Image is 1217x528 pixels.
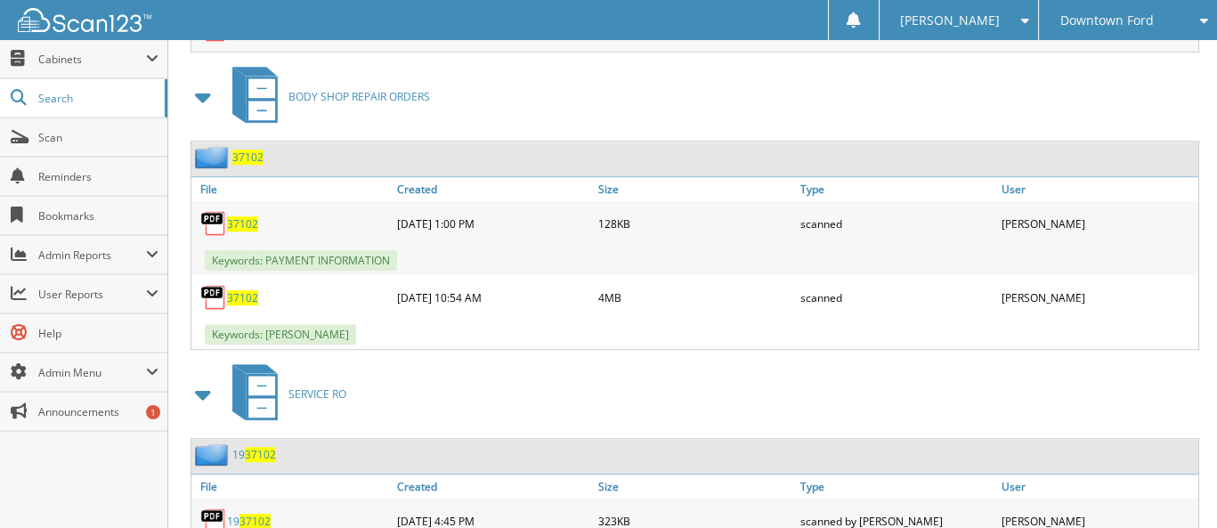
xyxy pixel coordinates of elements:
div: [PERSON_NAME] [997,280,1198,315]
img: PDF.png [200,284,227,311]
a: Created [393,177,594,201]
a: SERVICE RO [222,359,346,429]
div: 128KB [594,206,795,241]
img: folder2.png [195,146,232,168]
div: [DATE] 1:00 PM [393,206,594,241]
a: User [997,475,1198,499]
span: SERVICE RO [288,386,346,402]
a: Created [393,475,594,499]
a: 37102 [232,150,264,165]
a: 37102 [227,290,258,305]
span: Announcements [38,404,158,419]
span: [PERSON_NAME] [900,15,1000,26]
div: scanned [796,280,997,315]
div: scanned [796,206,997,241]
span: Keywords: [PERSON_NAME] [205,324,356,345]
span: Cabinets [38,52,146,67]
span: Search [38,91,156,106]
div: [PERSON_NAME] [997,206,1198,241]
div: 1 [146,405,160,419]
span: Admin Reports [38,248,146,263]
span: Help [38,326,158,341]
span: 37102 [245,447,276,462]
a: BODY SHOP REPAIR ORDERS [222,61,430,132]
div: 4MB [594,280,795,315]
span: BODY SHOP REPAIR ORDERS [288,89,430,104]
img: scan123-logo-white.svg [18,8,151,32]
a: Type [796,475,997,499]
a: Size [594,177,795,201]
div: [DATE] 10:54 AM [393,280,594,315]
a: File [191,475,393,499]
img: folder2.png [195,443,232,466]
span: Admin Menu [38,365,146,380]
span: Downtown Ford [1060,15,1154,26]
span: Scan [38,130,158,145]
a: 37102 [227,216,258,232]
a: User [997,177,1198,201]
a: 1937102 [232,447,276,462]
span: Reminders [38,169,158,184]
img: PDF.png [200,210,227,237]
a: Size [594,475,795,499]
a: Type [796,177,997,201]
a: File [191,177,393,201]
span: Bookmarks [38,208,158,223]
span: User Reports [38,287,146,302]
span: Keywords: PAYMENT INFORMATION [205,250,397,271]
